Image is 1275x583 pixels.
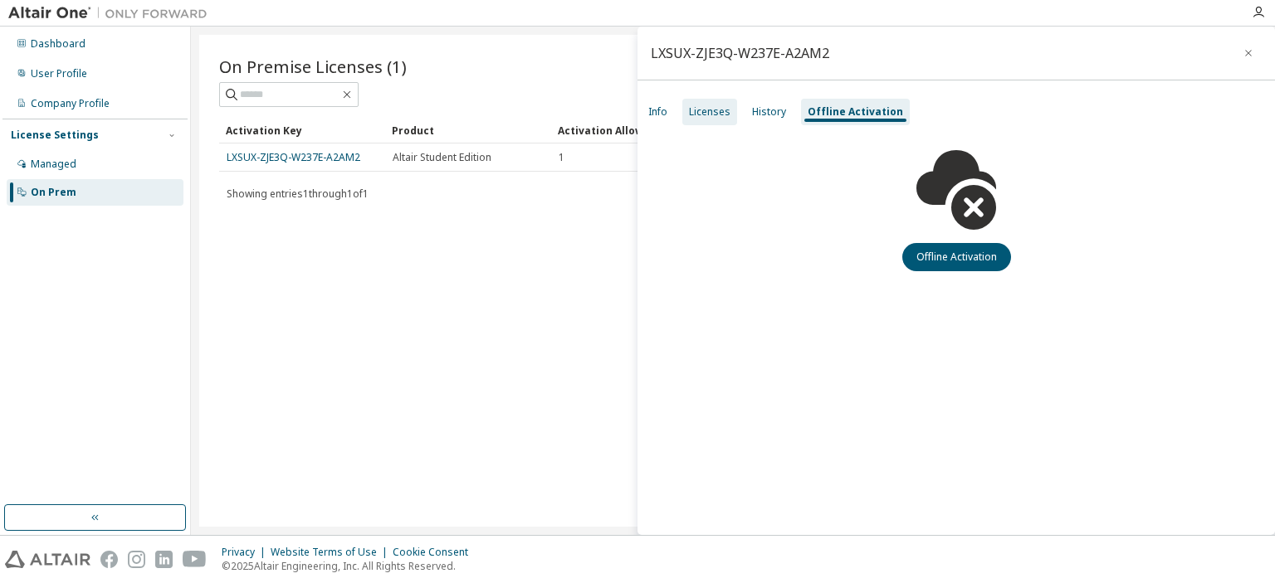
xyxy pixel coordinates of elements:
img: altair_logo.svg [5,551,90,568]
img: Altair One [8,5,216,22]
div: Info [648,105,667,119]
span: Altair Student Edition [393,151,491,164]
div: Activation Key [226,117,379,143]
a: LXSUX-ZJE3Q-W237E-A2AM2 [227,150,360,164]
span: 1 [559,151,564,164]
div: Company Profile [31,97,110,110]
div: Product [392,117,545,143]
div: Dashboard [31,37,85,51]
img: linkedin.svg [155,551,173,568]
img: youtube.svg [183,551,207,568]
div: Licenses [689,105,730,119]
div: Offline Activation [808,105,903,119]
div: Managed [31,158,76,171]
p: © 2025 Altair Engineering, Inc. All Rights Reserved. [222,559,478,573]
div: User Profile [31,67,87,80]
div: Cookie Consent [393,546,478,559]
div: LXSUX-ZJE3Q-W237E-A2AM2 [651,46,829,60]
span: Showing entries 1 through 1 of 1 [227,187,369,201]
div: On Prem [31,186,76,199]
div: Activation Allowed [558,117,711,143]
div: Website Terms of Use [271,546,393,559]
img: instagram.svg [128,551,145,568]
div: Privacy [222,546,271,559]
span: On Premise Licenses (1) [219,55,407,78]
img: facebook.svg [100,551,118,568]
button: Offline Activation [902,243,1011,271]
div: License Settings [11,129,99,142]
div: History [752,105,786,119]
